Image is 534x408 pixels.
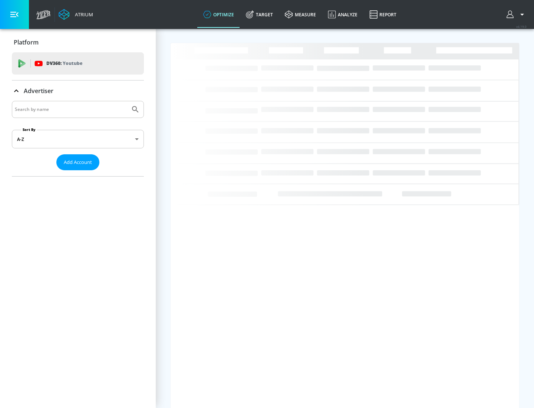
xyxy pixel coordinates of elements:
[15,105,127,114] input: Search by name
[63,59,82,67] p: Youtube
[12,101,144,176] div: Advertiser
[322,1,363,28] a: Analyze
[46,59,82,68] p: DV360:
[12,130,144,148] div: A-Z
[21,127,37,132] label: Sort By
[516,24,527,29] span: v 4.19.0
[12,170,144,176] nav: list of Advertiser
[12,32,144,53] div: Platform
[12,52,144,75] div: DV360: Youtube
[12,80,144,101] div: Advertiser
[64,158,92,167] span: Add Account
[279,1,322,28] a: measure
[56,154,99,170] button: Add Account
[72,11,93,18] div: Atrium
[363,1,402,28] a: Report
[240,1,279,28] a: Target
[24,87,53,95] p: Advertiser
[197,1,240,28] a: optimize
[14,38,39,46] p: Platform
[59,9,93,20] a: Atrium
